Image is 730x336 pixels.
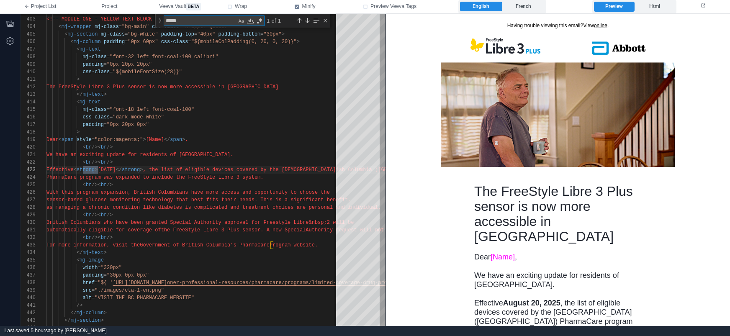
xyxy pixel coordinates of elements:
span: mj-section [67,31,98,37]
span: mj-column [74,39,101,45]
span: mj-text [80,99,100,105]
div: 421 [21,151,36,159]
div: 438 [21,279,36,287]
span: "bg-white" [128,31,158,37]
span: br [101,182,107,188]
div: 425 [21,181,36,189]
label: English [460,2,502,12]
span: nbsp;2 will be [312,220,354,226]
div: 413 [21,91,36,98]
div: 444 [21,324,36,332]
span: , the list of eligible devices covered by the [DEMOGRAPHIC_DATA] [143,167,336,173]
span: [URL][DOMAIN_NAME] [113,280,167,286]
span: css-class [82,69,110,75]
span: alt [82,295,92,301]
span: Wrap [235,3,247,10]
span: Government of British Columbia’s PharmaCare [140,242,270,248]
span: > [101,318,104,323]
span: > [182,137,185,143]
span: "${mobileFontSize(28)}" [113,69,182,75]
div: 427 [21,196,36,204]
div: 412 [21,83,36,91]
span: beta [186,3,201,10]
span: Minify [302,3,316,10]
span: href [82,280,95,286]
span: strong [77,167,95,173]
span: mj-class [82,54,107,60]
div: Close (Escape) [322,17,329,24]
span: < [77,99,80,105]
span: = [194,31,197,37]
span: br [86,159,92,165]
span: css-class [161,39,188,45]
span: Effective [46,167,74,173]
span: </ [164,137,170,143]
span: "font-32 left font-coal-100 calibri" [110,54,218,60]
span: Dear [46,137,59,143]
span: < [82,235,85,241]
span: = [179,24,182,30]
div: 442 [21,309,36,317]
span: "color:magenta;" [95,137,143,143]
div: 432 [21,234,36,241]
span: br [101,212,107,218]
span: style [77,137,92,143]
span: mj-class [82,107,107,113]
div: 418 [21,128,36,136]
span: Veeva Vault [159,3,200,10]
div: 423 [21,166,36,174]
div: 430 [21,219,36,226]
div: Match Whole Word (⌥⌘W) [246,17,254,25]
span: = [119,24,122,30]
span: Authority request will not be required. [306,227,423,233]
span: For more information, visit the [46,242,140,248]
span: "dark-mode-white" [113,114,164,120]
span: mj-text [82,92,103,97]
span: "font-18 left font-coal-100" [110,107,194,113]
span: />< [92,144,101,150]
span: "${ ' [98,280,113,286]
span: < [59,137,62,143]
span: mj-text [80,46,100,52]
span: "40px" [197,31,215,37]
span: > [230,24,233,30]
div: 403 [21,15,36,23]
span: mj-column [77,310,104,316]
span: cant benefit, [312,197,351,203]
div: 411 [21,76,36,83]
span: mj-section [71,318,101,323]
label: Preview [594,2,634,12]
div: 434 [21,249,36,256]
span: British Columbians who have been grant [46,220,161,226]
span: strong [122,167,140,173]
span: Preview Veeva Tags [370,3,416,10]
span: = [92,287,95,293]
span: < [74,167,77,173]
span: [Name] [146,137,164,143]
span: < [59,24,62,30]
span: </ [64,318,70,323]
span: = [95,280,98,286]
span: < [64,31,67,37]
span: = [98,265,100,271]
span: "320px" [101,265,122,271]
div: 420 [21,144,36,151]
span: = [110,69,113,75]
span: < [82,212,85,218]
span: padding [104,39,125,45]
span: se the [312,190,330,195]
span: > [143,137,146,143]
div: 410 [21,68,36,76]
span: = [125,39,128,45]
div: 408 [21,53,36,61]
span: Program website. [270,242,318,248]
div: 416 [21,113,36,121]
label: French [503,2,545,12]
span: [DATE] [98,167,116,173]
span: < [77,257,80,263]
div: 424 [21,174,36,181]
